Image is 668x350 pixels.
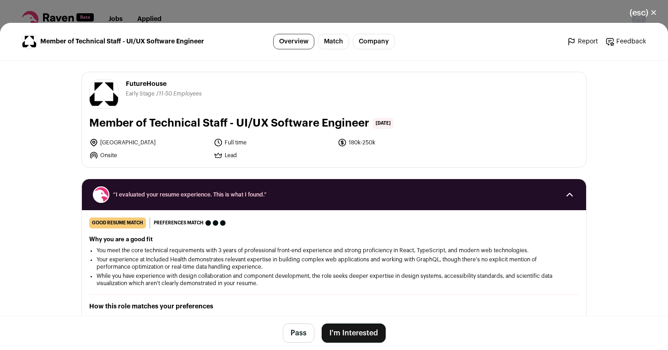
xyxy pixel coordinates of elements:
[619,3,668,23] button: Close modal
[318,34,349,49] a: Match
[605,37,646,46] a: Feedback
[126,80,202,89] span: FutureHouse
[89,217,146,228] div: good resume match
[22,35,36,48] img: 17c04b4adb4fd5e4bfc9ee732120c11447df61c0b50bce9d1ad0588dc5dbfbb6
[567,37,598,46] a: Report
[89,302,579,311] h2: How this role matches your preferences
[97,272,571,287] li: While you have experience with design collaboration and component development, the role seeks dee...
[154,218,204,228] span: Preferences match
[97,247,571,254] li: You meet the core technical requirements with 3 years of professional front-end experience and st...
[214,138,333,147] li: Full time
[97,315,571,322] li: The company explicitly emphasizes its collaborative, team-oriented culture with a flat structure,...
[353,34,395,49] a: Company
[113,191,555,198] span: “I evaluated your resume experience. This is what I found.”
[322,323,386,343] button: I'm Interested
[40,37,204,46] span: Member of Technical Staff - UI/UX Software Engineer
[283,323,314,343] button: Pass
[214,151,333,160] li: Lead
[338,138,457,147] li: 180k-250k
[156,90,202,97] li: /
[273,34,314,49] a: Overview
[126,90,156,97] li: Early Stage
[89,151,208,160] li: Onsite
[159,91,202,96] span: 11-50 Employees
[97,256,571,270] li: Your experience at Included Health demonstrates relevant expertise in building complex web applic...
[89,236,579,243] h2: Why you are a good fit
[89,116,369,131] h1: Member of Technical Staff - UI/UX Software Engineer
[89,138,208,147] li: [GEOGRAPHIC_DATA]
[373,118,393,129] span: [DATE]
[90,80,118,108] img: 17c04b4adb4fd5e4bfc9ee732120c11447df61c0b50bce9d1ad0588dc5dbfbb6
